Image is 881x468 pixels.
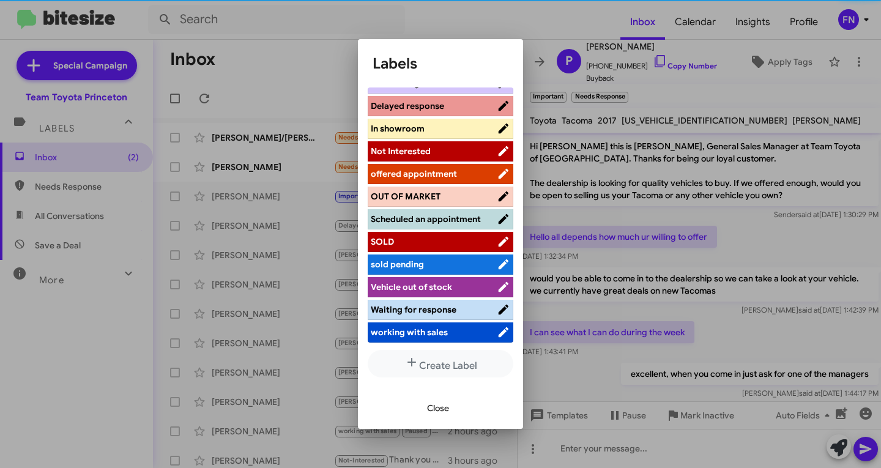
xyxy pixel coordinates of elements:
span: OUT OF MARKET [371,191,441,202]
button: Close [417,397,459,419]
span: SOLD [371,236,394,247]
span: Delayed response [371,100,444,111]
span: considering [371,78,420,89]
span: offered appointment [371,168,457,179]
span: Waiting for response [371,304,456,315]
button: Create Label [368,350,513,377]
span: Scheduled an appointment [371,214,481,225]
span: Vehicle out of stock [371,281,452,292]
span: working with sales [371,327,448,338]
span: sold pending [371,259,424,270]
h1: Labels [373,54,508,73]
span: Close [427,397,449,419]
span: Not Interested [371,146,431,157]
span: In showroom [371,123,425,134]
